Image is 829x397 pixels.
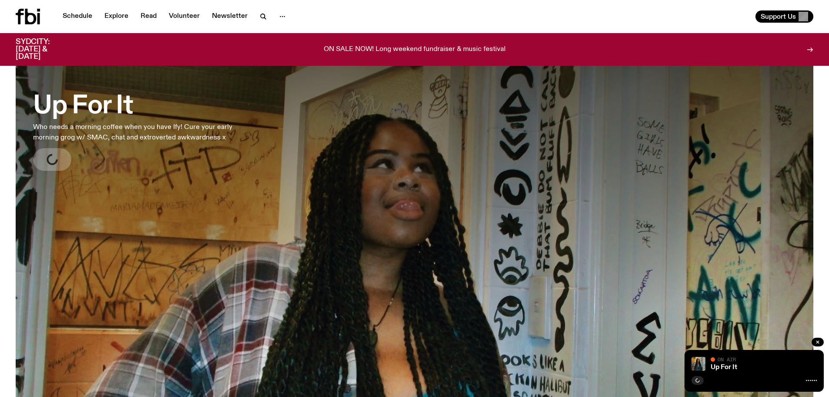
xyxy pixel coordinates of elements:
[135,10,162,23] a: Read
[164,10,205,23] a: Volunteer
[57,10,97,23] a: Schedule
[324,46,506,54] p: ON SALE NOW! Long weekend fundraiser & music festival
[711,364,737,371] a: Up For It
[761,13,796,20] span: Support Us
[16,38,71,61] h3: SYDCITY: [DATE] & [DATE]
[691,357,705,371] img: Ify - a Brown Skin girl with black braided twists, looking up to the side with her tongue stickin...
[207,10,253,23] a: Newsletter
[33,122,256,143] p: Who needs a morning coffee when you have Ify! Cure your early morning grog w/ SMAC, chat and extr...
[718,356,736,362] span: On Air
[33,94,256,119] h3: Up For It
[33,85,256,171] a: Up For ItWho needs a morning coffee when you have Ify! Cure your early morning grog w/ SMAC, chat...
[99,10,134,23] a: Explore
[755,10,813,23] button: Support Us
